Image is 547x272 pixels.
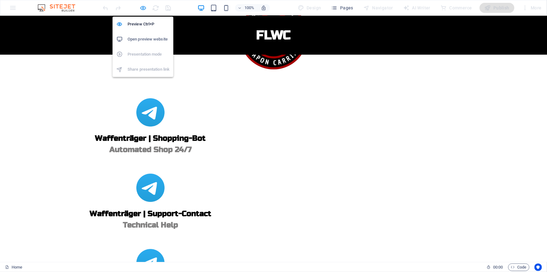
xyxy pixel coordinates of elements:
[497,265,498,269] span: :
[235,4,257,12] button: 100%
[123,205,178,214] span: Technical Help
[487,264,503,271] h6: Session time
[128,20,170,28] h6: Preview Ctrl+P
[36,4,83,12] img: Editor Logo
[5,264,22,271] a: Click to cancel selection. Double-click to open Pages
[508,264,529,271] button: Code
[5,193,296,204] h4: Waffenträger | Support-Contact
[331,5,353,11] span: Pages
[511,264,527,271] span: Code
[261,5,266,11] i: On resize automatically adjust zoom level to fit chosen device.
[109,129,192,139] span: Automated Shop 24/7
[5,117,296,128] h4: Waffenträger | Shopping-Bot
[256,10,291,29] h1: FLWC
[295,3,324,13] div: Design (Ctrl+Alt+Y)
[128,35,170,43] h6: Open preview website
[329,3,356,13] button: Pages
[534,264,542,271] button: Usercentrics
[493,264,503,271] span: 00 00
[245,4,255,12] h6: 100%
